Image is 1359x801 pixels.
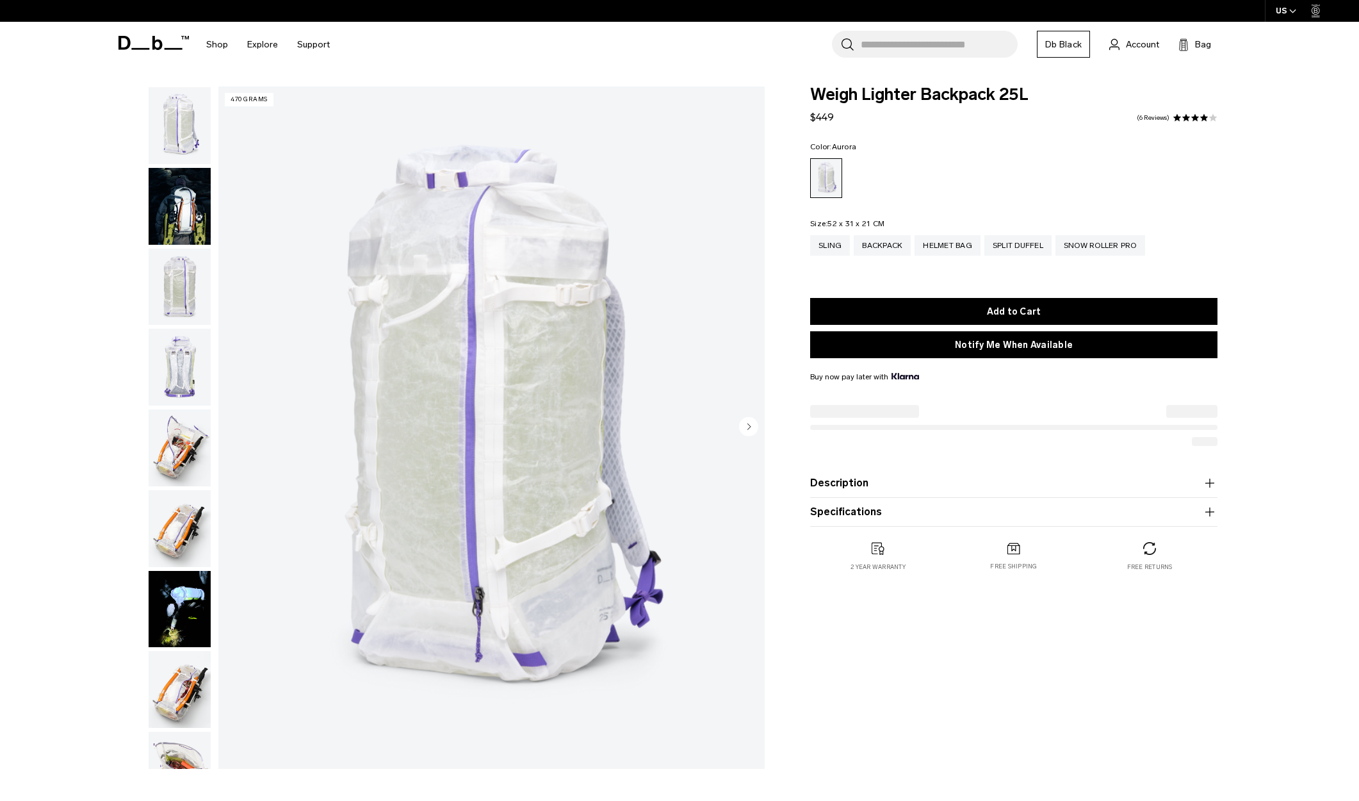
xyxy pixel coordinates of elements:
a: Shop [206,22,228,67]
span: $449 [810,111,834,123]
button: Description [810,475,1217,491]
span: Account [1126,38,1159,51]
button: Notify Me When Available [810,331,1217,358]
button: Weigh_Lighter_Backpack_25L_5.png [148,490,211,568]
img: Weigh Lighter Backpack 25L Aurora [149,571,211,648]
img: Weigh_Lighter_Backpack_25L_3.png [149,329,211,406]
p: Free returns [1127,563,1173,572]
img: Weigh_Lighter_Backpack_25L_4.png [149,409,211,486]
a: Split Duffel [984,235,1052,256]
span: Aurora [832,142,857,151]
a: Helmet Bag [915,235,981,256]
span: Weigh Lighter Backpack 25L [810,87,1217,103]
img: Weigh_Lighter_Backpack_25L_Lifestyle_new.png [149,168,211,245]
img: Weigh_Lighter_Backpack_25L_6.png [149,651,211,728]
button: Specifications [810,504,1217,520]
button: Weigh_Lighter_Backpack_25L_Lifestyle_new.png [148,167,211,245]
button: Weigh_Lighter_Backpack_25L_4.png [148,409,211,487]
button: Bag [1178,37,1211,52]
button: Weigh_Lighter_Backpack_25L_6.png [148,650,211,729]
img: {"height" => 20, "alt" => "Klarna"} [891,373,919,379]
nav: Main Navigation [197,22,339,67]
legend: Size: [810,220,884,227]
button: Weigh_Lighter_Backpack_25L_2.png [148,248,211,326]
a: 6 reviews [1137,115,1169,121]
img: Weigh_Lighter_Backpack_25L_5.png [149,490,211,567]
button: Weigh_Lighter_Backpack_25L_1.png [148,87,211,165]
a: Support [297,22,330,67]
a: Backpack [854,235,911,256]
a: Aurora [810,158,842,198]
p: 2 year warranty [850,563,906,572]
img: Weigh_Lighter_Backpack_25L_2.png [149,249,211,326]
span: Bag [1195,38,1211,51]
span: Buy now pay later with [810,371,919,383]
button: Weigh_Lighter_Backpack_25L_3.png [148,328,211,406]
img: Weigh_Lighter_Backpack_25L_1.png [218,87,765,769]
a: Explore [247,22,278,67]
p: Free shipping [990,562,1037,571]
button: Weigh Lighter Backpack 25L Aurora [148,570,211,648]
span: 52 x 31 x 21 CM [827,219,884,228]
button: Add to Cart [810,298,1217,325]
a: Sling [810,235,850,256]
p: 470 grams [225,93,273,106]
a: Db Black [1037,31,1090,58]
img: Weigh_Lighter_Backpack_25L_1.png [149,87,211,164]
a: Snow Roller Pro [1055,235,1145,256]
a: Account [1109,37,1159,52]
legend: Color: [810,143,856,151]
